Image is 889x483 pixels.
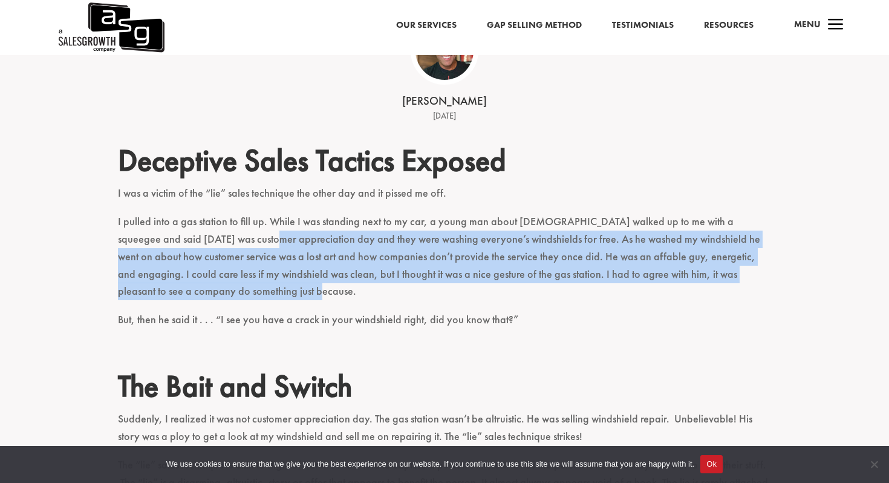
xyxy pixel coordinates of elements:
a: Resources [704,18,754,33]
p: I was a victim of the “lie” sales technique the other day and it pissed me off. [118,185,771,213]
a: Our Services [396,18,457,33]
span: We use cookies to ensure that we give you the best experience on our website. If you continue to ... [166,458,694,470]
p: But, then he said it . . . “I see you have a crack in your windshield right, did you know that?” [118,311,771,340]
div: [DATE] [257,109,632,123]
span: Menu [794,18,821,30]
h2: The Bait and Switch [118,368,771,410]
h2: Deceptive Sales Tactics Exposed [118,142,771,185]
a: Testimonials [612,18,674,33]
span: No [868,458,880,470]
button: Ok [700,455,723,473]
p: Suddenly, I realized it was not customer appreciation day. The gas station wasn’t be altruistic. ... [118,410,771,456]
span: a [824,13,848,38]
div: [PERSON_NAME] [257,93,632,110]
a: Gap Selling Method [487,18,582,33]
p: I pulled into a gas station to fill up. While I was standing next to my car, a young man about [D... [118,213,771,311]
